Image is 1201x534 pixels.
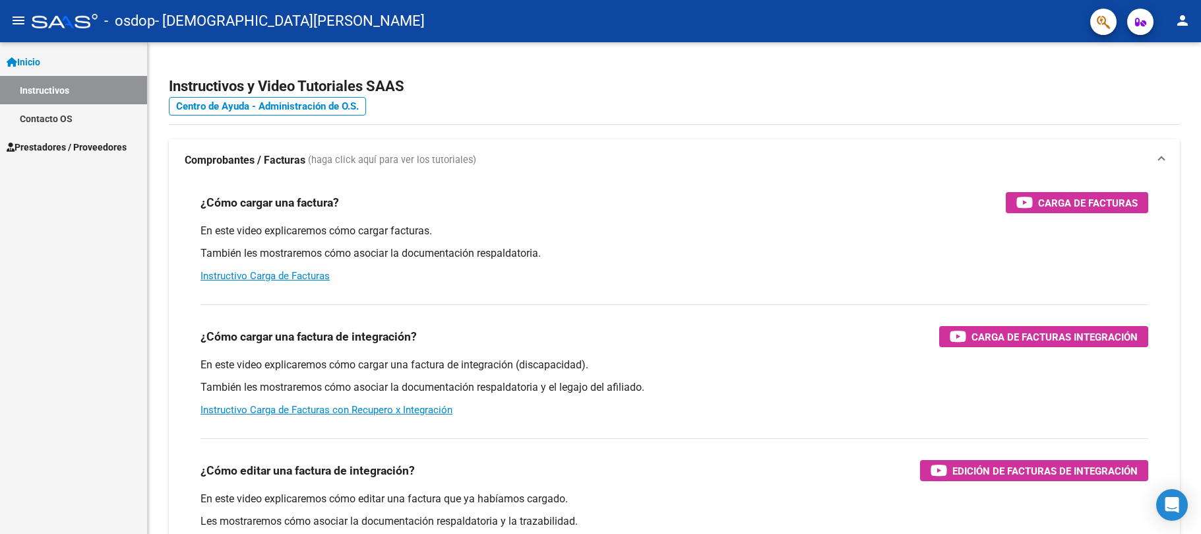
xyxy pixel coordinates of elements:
p: También les mostraremos cómo asociar la documentación respaldatoria. [200,246,1148,261]
span: Inicio [7,55,40,69]
p: En este video explicaremos cómo editar una factura que ya habíamos cargado. [200,492,1148,506]
button: Edición de Facturas de integración [920,460,1148,481]
mat-expansion-panel-header: Comprobantes / Facturas (haga click aquí para ver los tutoriales) [169,139,1180,182]
span: - osdop [104,7,155,36]
strong: Comprobantes / Facturas [185,153,305,168]
h3: ¿Cómo cargar una factura de integración? [200,327,417,346]
mat-icon: menu [11,13,26,28]
h3: ¿Cómo cargar una factura? [200,193,339,212]
a: Instructivo Carga de Facturas con Recupero x Integración [200,404,452,416]
span: Carga de Facturas [1038,195,1138,211]
span: Edición de Facturas de integración [952,463,1138,479]
button: Carga de Facturas Integración [939,326,1148,347]
a: Instructivo Carga de Facturas [200,270,330,282]
span: Prestadores / Proveedores [7,140,127,154]
span: (haga click aquí para ver los tutoriales) [308,153,476,168]
span: - [DEMOGRAPHIC_DATA][PERSON_NAME] [155,7,425,36]
button: Carga de Facturas [1006,192,1148,213]
p: También les mostraremos cómo asociar la documentación respaldatoria y el legajo del afiliado. [200,380,1148,395]
h2: Instructivos y Video Tutoriales SAAS [169,74,1180,99]
p: En este video explicaremos cómo cargar facturas. [200,224,1148,238]
div: Open Intercom Messenger [1156,489,1188,521]
a: Centro de Ayuda - Administración de O.S. [169,97,366,116]
p: Les mostraremos cómo asociar la documentación respaldatoria y la trazabilidad. [200,514,1148,529]
mat-icon: person [1175,13,1190,28]
h3: ¿Cómo editar una factura de integración? [200,461,415,480]
p: En este video explicaremos cómo cargar una factura de integración (discapacidad). [200,358,1148,372]
span: Carga de Facturas Integración [971,329,1138,345]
